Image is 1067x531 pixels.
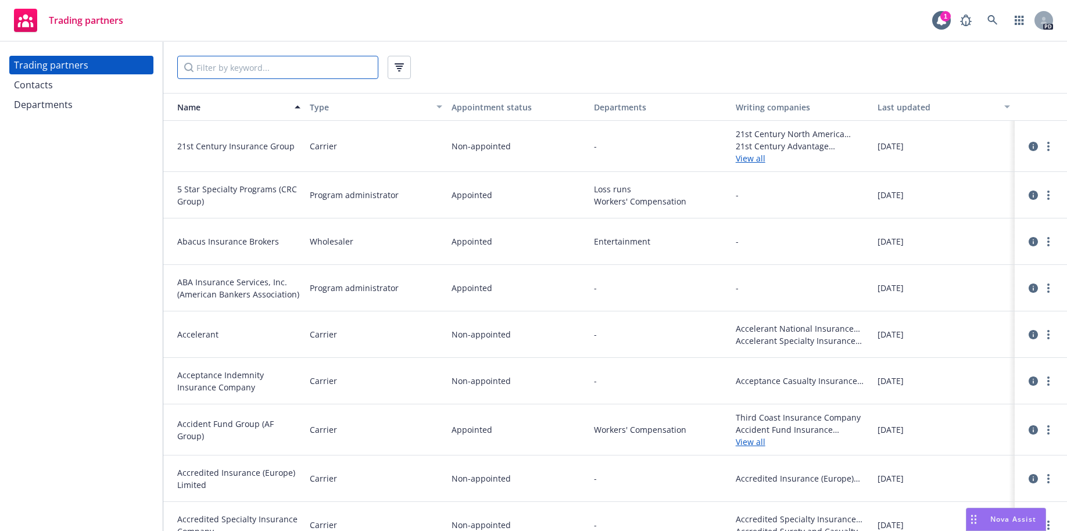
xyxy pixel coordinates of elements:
[736,472,868,485] span: Accredited Insurance (Europe) Limited
[736,235,739,247] span: -
[177,183,300,207] span: 5 Star Specialty Programs (CRC Group)
[1026,139,1040,153] a: circleInformation
[589,93,731,121] button: Departments
[452,375,511,387] span: Non-appointed
[452,519,511,531] span: Non-appointed
[878,424,904,436] span: [DATE]
[731,93,873,121] button: Writing companies
[1026,423,1040,437] a: circleInformation
[594,424,726,436] span: Workers' Compensation
[1041,423,1055,437] a: more
[1026,328,1040,342] a: circleInformation
[736,513,868,525] span: Accredited Specialty Insurance Company
[452,189,492,201] span: Appointed
[310,424,337,436] span: Carrier
[594,140,597,152] span: -
[310,235,353,247] span: Wholesaler
[452,140,511,152] span: Non-appointed
[736,282,739,294] span: -
[736,335,868,347] span: Accelerant Specialty Insurance Company
[736,424,868,436] span: Accident Fund Insurance Company of America
[1041,328,1055,342] a: more
[1041,472,1055,486] a: more
[736,128,868,140] span: 21st Century North America Insurance Company
[954,9,978,32] a: Report a Bug
[1041,374,1055,388] a: more
[1041,139,1055,153] a: more
[14,56,88,74] div: Trading partners
[594,375,597,387] span: -
[310,189,399,201] span: Program administrator
[878,375,904,387] span: [DATE]
[177,276,300,300] span: ABA Insurance Services, Inc. (American Bankers Association)
[736,411,868,424] span: Third Coast Insurance Company
[981,9,1004,32] a: Search
[9,76,153,94] a: Contacts
[736,189,739,201] span: -
[594,183,726,195] span: Loss runs
[452,328,511,340] span: Non-appointed
[168,101,288,113] div: Name
[990,514,1036,524] span: Nova Assist
[594,101,726,113] div: Departments
[177,56,378,79] input: Filter by keyword...
[1041,281,1055,295] a: more
[878,140,904,152] span: [DATE]
[14,76,53,94] div: Contacts
[878,519,904,531] span: [DATE]
[1026,472,1040,486] a: circleInformation
[310,519,337,531] span: Carrier
[9,4,128,37] a: Trading partners
[177,140,300,152] span: 21st Century Insurance Group
[177,369,300,393] span: Acceptance Indemnity Insurance Company
[594,235,726,247] span: Entertainment
[878,328,904,340] span: [DATE]
[736,152,868,164] a: View all
[594,195,726,207] span: Workers' Compensation
[1008,9,1031,32] a: Switch app
[736,375,868,387] span: Acceptance Casualty Insurance Company
[1026,188,1040,202] a: circleInformation
[310,282,399,294] span: Program administrator
[878,189,904,201] span: [DATE]
[594,328,597,340] span: -
[594,519,597,531] span: -
[736,101,868,113] div: Writing companies
[14,95,73,114] div: Departments
[1026,374,1040,388] a: circleInformation
[49,16,123,25] span: Trading partners
[305,93,447,121] button: Type
[878,472,904,485] span: [DATE]
[878,101,997,113] div: Last updated
[177,235,300,247] span: Abacus Insurance Brokers
[966,508,1046,531] button: Nova Assist
[310,375,337,387] span: Carrier
[940,11,951,21] div: 1
[310,101,429,113] div: Type
[878,282,904,294] span: [DATE]
[447,93,589,121] button: Appointment status
[310,472,337,485] span: Carrier
[310,328,337,340] span: Carrier
[966,508,981,530] div: Drag to move
[736,436,868,448] a: View all
[452,101,584,113] div: Appointment status
[9,56,153,74] a: Trading partners
[1041,188,1055,202] a: more
[594,282,597,294] span: -
[452,424,492,436] span: Appointed
[1026,281,1040,295] a: circleInformation
[1026,235,1040,249] a: circleInformation
[177,328,300,340] span: Accelerant
[177,467,300,491] span: Accredited Insurance (Europe) Limited
[452,282,492,294] span: Appointed
[310,140,337,152] span: Carrier
[736,140,868,152] span: 21st Century Advantage Insurance Company
[163,93,305,121] button: Name
[873,93,1015,121] button: Last updated
[594,472,597,485] span: -
[9,95,153,114] a: Departments
[177,418,300,442] span: Accident Fund Group (AF Group)
[452,472,511,485] span: Non-appointed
